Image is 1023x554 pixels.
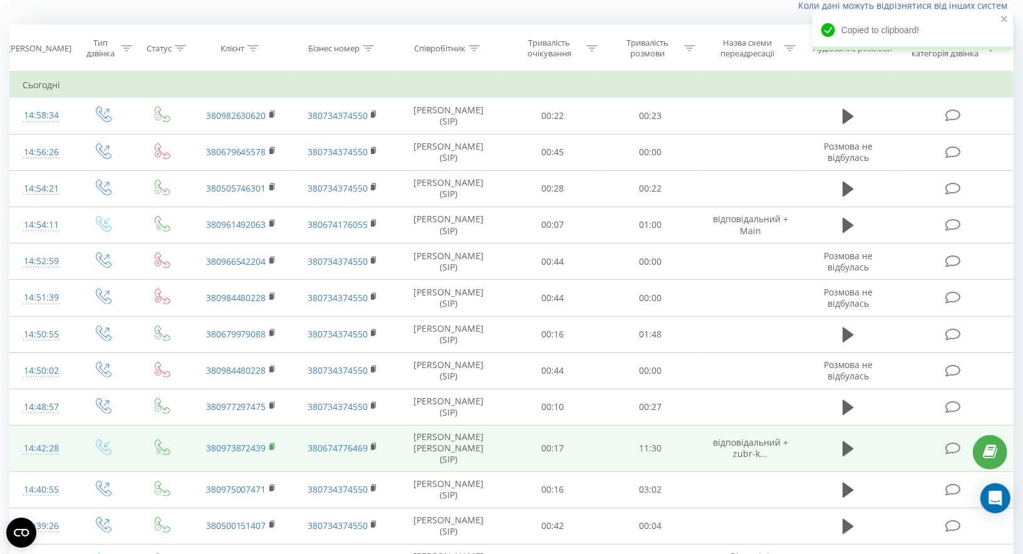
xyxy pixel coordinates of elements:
a: 380734374550 [308,483,368,495]
a: 380679979088 [206,328,266,340]
a: 380966542204 [206,255,266,267]
a: 380734374550 [308,146,368,158]
td: 00:22 [504,98,601,134]
span: Розмова не відбулась [824,359,873,382]
td: 00:00 [601,352,699,389]
div: Copied to clipboard! [813,10,1013,50]
td: [PERSON_NAME] (SIP) [394,134,504,170]
td: [PERSON_NAME] (SIP) [394,98,504,134]
td: 00:28 [504,170,601,207]
a: 380734374550 [308,110,368,121]
button: Open CMP widget [6,518,36,548]
span: Розмова не відбулась [824,250,873,273]
a: 380984480228 [206,292,266,304]
td: [PERSON_NAME] (SIP) [394,244,504,280]
td: [PERSON_NAME] (SIP) [394,471,504,508]
td: 00:45 [504,134,601,170]
div: 14:50:02 [23,359,60,383]
span: Розмова не відбулась [824,286,873,309]
div: 14:56:26 [23,140,60,165]
a: 380975007471 [206,483,266,495]
div: 14:42:28 [23,436,60,461]
div: Тривалість очікування [516,38,583,59]
div: 14:48:57 [23,395,60,419]
td: 01:48 [601,316,699,352]
div: Open Intercom Messenger [980,483,1010,513]
td: [PERSON_NAME] (SIP) [394,389,504,425]
div: Бізнес номер [308,43,360,54]
td: [PERSON_NAME] (SIP) [394,508,504,544]
td: [PERSON_NAME] (SIP) [394,280,504,316]
td: 00:27 [601,389,699,425]
td: 03:02 [601,471,699,508]
div: 14:40:55 [23,478,60,502]
td: 00:23 [601,98,699,134]
div: Співробітник [414,43,465,54]
td: 00:44 [504,244,601,280]
a: 380734374550 [308,401,368,413]
td: [PERSON_NAME] (SIP) [394,316,504,352]
td: 00:04 [601,508,699,544]
div: Тривалість розмови [614,38,681,59]
td: 00:16 [504,471,601,508]
a: 380674176055 [308,218,368,230]
div: Тип дзвінка [83,38,117,59]
td: Сьогодні [10,73,1014,98]
div: Статус [147,43,172,54]
div: 14:51:39 [23,285,60,310]
td: 00:42 [504,508,601,544]
td: 00:44 [504,280,601,316]
div: Назва схеми переадресації [714,38,781,59]
a: 380734374550 [308,520,368,531]
td: 00:44 [504,352,601,389]
td: [PERSON_NAME] [PERSON_NAME] (SIP) [394,426,504,472]
td: 00:00 [601,280,699,316]
div: 14:54:21 [23,177,60,201]
a: 380982630620 [206,110,266,121]
div: Клієнт [221,43,244,54]
td: 00:10 [504,389,601,425]
button: close [1000,14,1009,26]
td: відповідальний + Main [699,207,801,243]
div: [PERSON_NAME] [8,43,71,54]
a: 380973872439 [206,442,266,454]
a: 380734374550 [308,364,368,376]
td: 00:00 [601,244,699,280]
a: 380961492063 [206,218,266,230]
td: 00:22 [601,170,699,207]
span: Розмова не відбулась [824,140,873,163]
a: 380734374550 [308,182,368,194]
td: [PERSON_NAME] (SIP) [394,207,504,243]
div: 14:39:26 [23,514,60,538]
td: [PERSON_NAME] (SIP) [394,170,504,207]
div: 14:58:34 [23,103,60,128]
td: 00:00 [601,134,699,170]
td: [PERSON_NAME] (SIP) [394,352,504,389]
a: 380977297475 [206,401,266,413]
td: 11:30 [601,426,699,472]
td: 00:07 [504,207,601,243]
a: 380984480228 [206,364,266,376]
a: 380674776469 [308,442,368,454]
span: відповідальний + ﻿zubr-k... [713,436,788,459]
td: 01:00 [601,207,699,243]
div: 14:50:55 [23,322,60,347]
a: 380734374550 [308,255,368,267]
div: 14:54:11 [23,213,60,237]
a: 380500151407 [206,520,266,531]
td: 00:17 [504,426,601,472]
a: 380679645578 [206,146,266,158]
div: 14:52:59 [23,249,60,274]
td: 00:16 [504,316,601,352]
a: 380734374550 [308,328,368,340]
a: 380505746301 [206,182,266,194]
a: 380734374550 [308,292,368,304]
